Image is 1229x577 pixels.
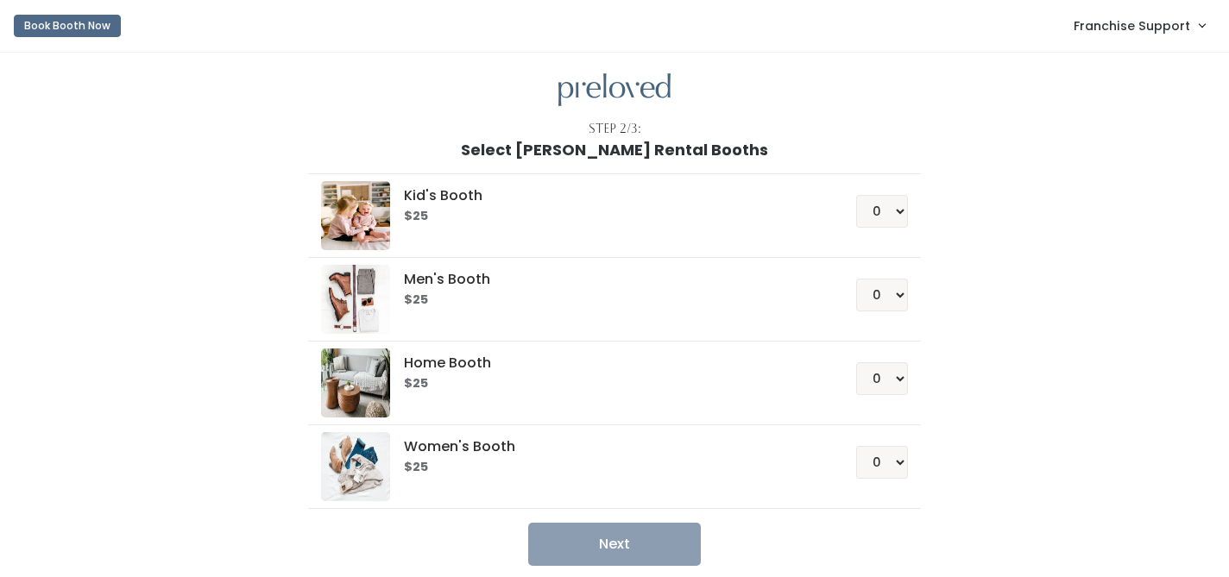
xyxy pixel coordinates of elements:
img: preloved logo [558,73,671,107]
button: Next [528,523,701,566]
span: Franchise Support [1074,16,1190,35]
h1: Select [PERSON_NAME] Rental Booths [461,141,768,159]
a: Book Booth Now [14,7,121,45]
img: preloved logo [321,265,390,334]
h6: $25 [404,461,814,474]
h5: Women's Booth [404,439,814,455]
h6: $25 [404,210,814,223]
img: preloved logo [321,432,390,501]
a: Franchise Support [1056,7,1222,44]
div: Step 2/3: [589,120,641,138]
img: preloved logo [321,348,390,417]
h5: Home Booth [404,355,814,371]
h5: Kid's Booth [404,188,814,204]
img: preloved logo [321,181,390,250]
h6: $25 [404,293,814,307]
h5: Men's Booth [404,272,814,287]
button: Book Booth Now [14,15,121,37]
h6: $25 [404,377,814,391]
